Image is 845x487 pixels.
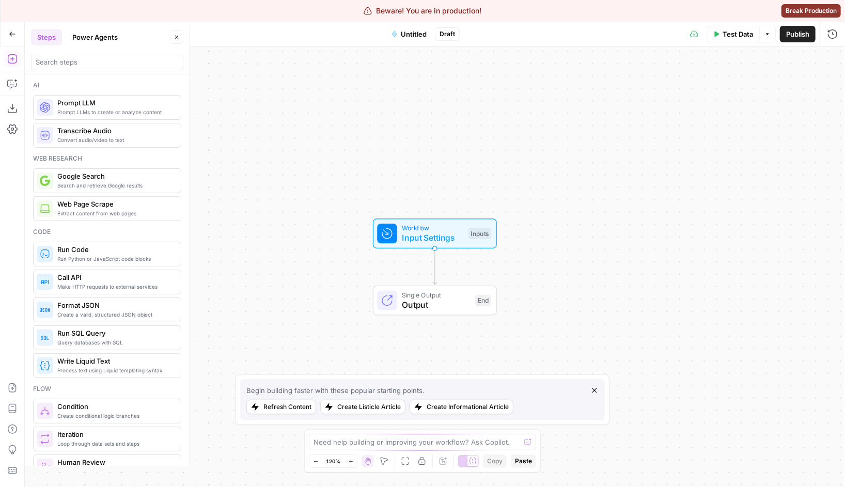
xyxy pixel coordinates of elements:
[364,6,481,16] div: Beware! You are in production!
[57,412,173,420] span: Create conditional logic branches
[57,244,173,255] span: Run Code
[402,299,470,311] span: Output
[57,108,173,116] span: Prompt LLMs to create or analyze content
[57,98,173,108] span: Prompt LLM
[786,29,809,39] span: Publish
[707,26,759,42] button: Test Data
[786,6,837,15] span: Break Production
[475,295,491,306] div: End
[339,286,531,316] div: Single OutputOutputEnd
[433,248,436,285] g: Edge from start to end
[468,228,491,239] div: Inputs
[57,429,173,439] span: Iteration
[57,181,173,190] span: Search and retrieve Google results
[66,29,124,45] button: Power Agents
[780,26,816,42] button: Publish
[57,125,173,136] span: Transcribe Audio
[57,310,173,319] span: Create a valid, structured JSON object
[427,402,509,412] div: Create Informational Article
[57,338,173,347] span: Query databases with SQL
[326,457,340,465] span: 120%
[487,457,503,466] span: Copy
[57,282,173,291] span: Make HTTP requests to external services
[57,439,173,448] span: Loop through data sets and steps
[57,457,173,467] span: Human Review
[57,171,173,181] span: Google Search
[57,401,173,412] span: Condition
[57,136,173,144] span: Convert audio/video to text
[511,454,536,468] button: Paste
[339,218,531,248] div: WorkflowInput SettingsInputs
[781,4,841,18] button: Break Production
[33,384,181,394] div: Flow
[33,227,181,237] div: Code
[57,272,173,282] span: Call API
[57,328,173,338] span: Run SQL Query
[57,209,173,217] span: Extract content from web pages
[57,356,173,366] span: Write Liquid Text
[401,29,427,39] span: Untitled
[515,457,532,466] span: Paste
[57,199,173,209] span: Web Page Scrape
[483,454,507,468] button: Copy
[402,232,463,244] span: Input Settings
[57,255,173,263] span: Run Python or JavaScript code blocks
[31,29,62,45] button: Steps
[402,223,463,233] span: Workflow
[440,29,455,39] span: Draft
[33,81,181,90] div: Ai
[57,366,173,374] span: Process text using Liquid templating syntax
[723,29,753,39] span: Test Data
[263,402,311,412] div: Refresh Content
[57,300,173,310] span: Format JSON
[246,385,425,396] div: Begin building faster with these popular starting points.
[33,154,181,163] div: Web research
[402,290,470,300] span: Single Output
[36,57,179,67] input: Search steps
[385,26,433,42] button: Untitled
[337,402,401,412] div: Create Listicle Article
